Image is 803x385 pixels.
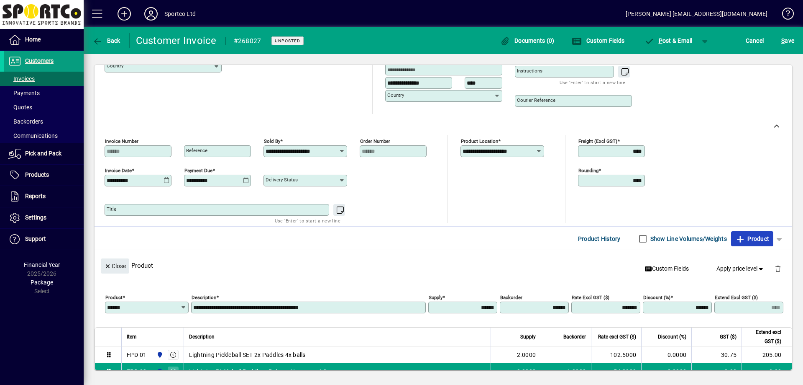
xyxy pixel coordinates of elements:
[136,34,217,47] div: Customer Invoice
[626,7,767,21] div: [PERSON_NAME] [EMAIL_ADDRESS][DOMAIN_NAME]
[360,138,390,144] mat-label: Order number
[105,138,138,144] mat-label: Invoice number
[563,332,586,341] span: Backorder
[105,168,132,173] mat-label: Invoice date
[24,261,60,268] span: Financial Year
[95,250,792,281] div: Product
[640,33,697,48] button: Post & Email
[735,232,769,245] span: Product
[4,72,84,86] a: Invoices
[779,33,796,48] button: Save
[4,186,84,207] a: Reports
[578,232,621,245] span: Product History
[575,231,624,246] button: Product History
[4,114,84,129] a: Backorders
[658,332,686,341] span: Discount (%)
[598,332,636,341] span: Rate excl GST ($)
[127,351,147,359] div: FPD-01
[768,265,788,272] app-page-header-button: Delete
[154,367,164,376] span: Sportco Ltd Warehouse
[138,6,164,21] button: Profile
[189,367,336,376] span: Lightning Pickleball Paddle w PolymerHoneycombCore
[517,97,555,103] mat-label: Courier Reference
[107,63,123,69] mat-label: Country
[781,34,794,47] span: ave
[691,346,742,363] td: 30.75
[25,235,46,242] span: Support
[25,57,54,64] span: Customers
[90,33,123,48] button: Back
[189,332,215,341] span: Description
[643,295,670,300] mat-label: Discount (%)
[520,332,536,341] span: Supply
[641,261,692,276] button: Custom Fields
[659,37,662,44] span: P
[186,147,207,153] mat-label: Reference
[578,138,617,144] mat-label: Freight (excl GST)
[4,207,84,228] a: Settings
[4,86,84,100] a: Payments
[25,36,41,43] span: Home
[644,37,693,44] span: ost & Email
[127,332,137,341] span: Item
[264,138,280,144] mat-label: Sold by
[234,34,261,48] div: #268027
[649,235,727,243] label: Show Line Volumes/Weights
[517,68,542,74] mat-label: Instructions
[429,295,442,300] mat-label: Supply
[189,351,306,359] span: Lightning Pickleball SET 2x Paddles 4x balls
[111,6,138,21] button: Add
[572,295,609,300] mat-label: Rate excl GST ($)
[572,37,624,44] span: Custom Fields
[164,7,196,21] div: Sportco Ltd
[387,92,404,98] mat-label: Country
[461,138,498,144] mat-label: Product location
[101,258,129,274] button: Close
[4,29,84,50] a: Home
[570,33,627,48] button: Custom Fields
[8,118,43,125] span: Backorders
[560,78,625,87] mat-hint: Use 'Enter' to start a new line
[500,37,555,44] span: Documents (0)
[517,351,536,359] span: 2.0000
[567,367,586,376] span: 1.0000
[742,363,792,380] td: 0.00
[84,33,130,48] app-page-header-button: Back
[266,177,298,183] mat-label: Delivery status
[720,332,737,341] span: GST ($)
[500,295,522,300] mat-label: Backorder
[691,363,742,380] td: 0.00
[154,350,164,359] span: Sportco Ltd Warehouse
[92,37,120,44] span: Back
[8,75,35,82] span: Invoices
[715,295,758,300] mat-label: Extend excl GST ($)
[25,171,49,178] span: Products
[768,258,788,279] button: Delete
[4,129,84,143] a: Communications
[641,363,691,380] td: 0.0000
[25,193,46,199] span: Reports
[4,143,84,164] a: Pick and Pack
[578,168,598,173] mat-label: Rounding
[4,229,84,250] a: Support
[781,37,785,44] span: S
[127,367,147,376] div: FPD-02
[716,264,765,273] span: Apply price level
[8,90,40,96] span: Payments
[8,132,58,139] span: Communications
[731,231,773,246] button: Product
[4,100,84,114] a: Quotes
[275,38,300,44] span: Unposted
[746,34,764,47] span: Cancel
[517,367,536,376] span: 0.0000
[107,206,116,212] mat-label: Title
[596,351,636,359] div: 102.5000
[744,33,766,48] button: Cancel
[99,262,131,269] app-page-header-button: Close
[713,261,768,276] button: Apply price level
[25,214,46,221] span: Settings
[184,168,212,173] mat-label: Payment due
[498,33,557,48] button: Documents (0)
[192,295,216,300] mat-label: Description
[25,150,61,157] span: Pick and Pack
